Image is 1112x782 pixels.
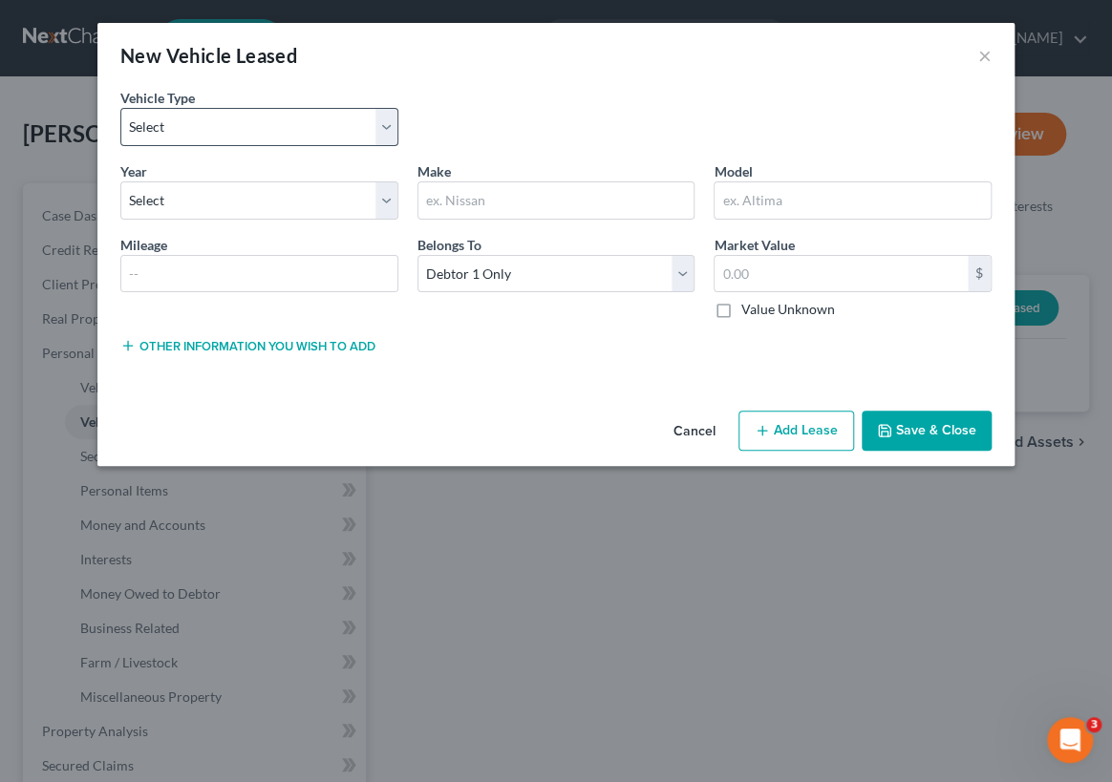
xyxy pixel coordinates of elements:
span: 3 [1086,717,1101,732]
label: Market Value [714,235,794,255]
button: Add Lease [738,411,854,451]
iframe: Intercom live chat [1047,717,1093,763]
button: Cancel [658,412,731,451]
span: Vehicle Type [120,90,195,106]
label: Value Unknown [740,300,834,319]
div: $ [968,256,991,292]
span: Year [120,163,147,180]
label: Mileage [120,235,167,255]
button: × [978,44,992,67]
input: ex. Nissan [418,182,695,219]
input: -- [121,256,397,292]
div: New Vehicle Leased [120,42,297,69]
input: ex. Altima [715,182,991,219]
input: 0.00 [715,256,968,292]
button: Other information you wish to add [120,338,375,353]
span: Model [714,163,752,180]
button: Save & Close [862,411,992,451]
span: Belongs To [417,237,481,253]
span: Make [417,163,451,180]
